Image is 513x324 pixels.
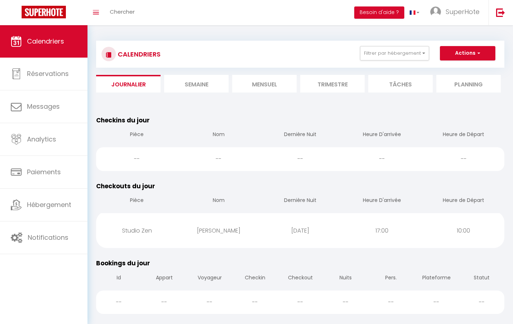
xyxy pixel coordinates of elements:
[96,116,150,125] span: Checkins du jour
[414,268,459,289] th: Plateforme
[260,147,341,171] div: --
[96,125,178,145] th: Pièce
[414,291,459,314] div: --
[96,219,178,242] div: Studio Zen
[354,6,404,19] button: Besoin d'aide ?
[423,191,504,211] th: Heure de Départ
[187,291,232,314] div: --
[27,135,56,144] span: Analytics
[6,3,27,24] button: Ouvrir le widget de chat LiveChat
[96,268,141,289] th: Id
[278,291,323,314] div: --
[22,6,66,18] img: Super Booking
[368,75,433,93] li: Tâches
[27,102,60,111] span: Messages
[323,291,368,314] div: --
[446,7,480,16] span: SuperHote
[232,268,278,289] th: Checkin
[260,219,341,242] div: [DATE]
[28,233,68,242] span: Notifications
[440,46,495,60] button: Actions
[430,6,441,17] img: ...
[300,75,365,93] li: Trimestre
[96,182,155,190] span: Checkouts du jour
[232,291,278,314] div: --
[260,191,341,211] th: Dernière Nuit
[178,219,260,242] div: [PERSON_NAME]
[260,125,341,145] th: Dernière Nuit
[360,46,429,60] button: Filtrer par hébergement
[178,191,260,211] th: Nom
[459,268,504,289] th: Statut
[423,147,504,171] div: --
[110,8,135,15] span: Chercher
[178,125,260,145] th: Nom
[164,75,229,93] li: Semaine
[27,69,69,78] span: Réservations
[141,268,187,289] th: Appart
[423,125,504,145] th: Heure de Départ
[459,291,504,314] div: --
[341,219,423,242] div: 17:00
[96,147,178,171] div: --
[116,46,161,62] h3: CALENDRIERS
[27,37,64,46] span: Calendriers
[27,167,61,176] span: Paiements
[96,75,161,93] li: Journalier
[96,259,150,267] span: Bookings du jour
[341,147,423,171] div: --
[96,291,141,314] div: --
[278,268,323,289] th: Checkout
[496,8,505,17] img: logout
[368,268,414,289] th: Pers.
[27,200,71,209] span: Hébergement
[436,75,501,93] li: Planning
[187,268,232,289] th: Voyageur
[323,268,368,289] th: Nuits
[368,291,414,314] div: --
[178,147,260,171] div: --
[341,191,423,211] th: Heure D'arrivée
[341,125,423,145] th: Heure D'arrivée
[96,191,178,211] th: Pièce
[141,291,187,314] div: --
[232,75,297,93] li: Mensuel
[423,219,504,242] div: 10:00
